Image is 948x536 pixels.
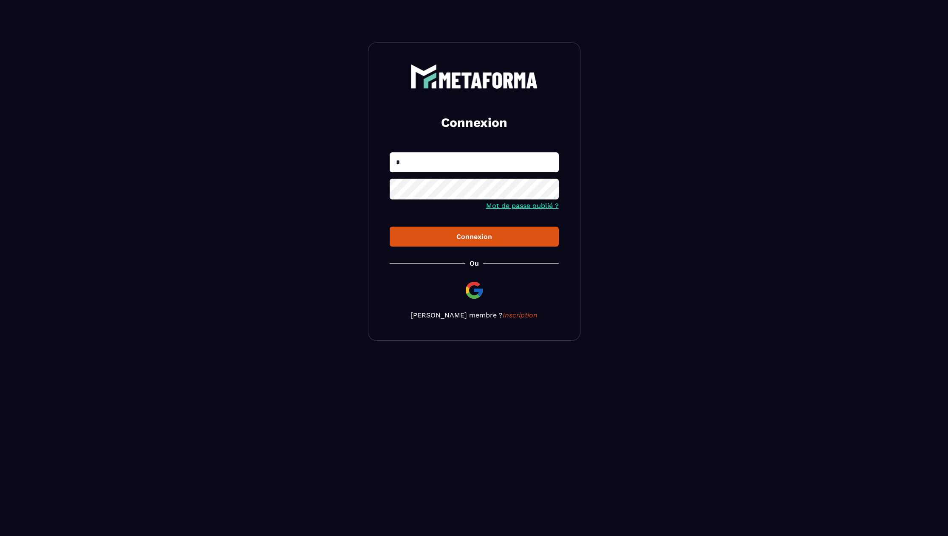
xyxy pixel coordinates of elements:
[410,64,538,89] img: logo
[390,227,559,247] button: Connexion
[396,233,552,241] div: Connexion
[390,311,559,319] p: [PERSON_NAME] membre ?
[464,280,484,300] img: google
[390,64,559,89] a: logo
[486,202,559,210] a: Mot de passe oublié ?
[470,259,479,267] p: Ou
[400,114,549,131] h2: Connexion
[503,311,538,319] a: Inscription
